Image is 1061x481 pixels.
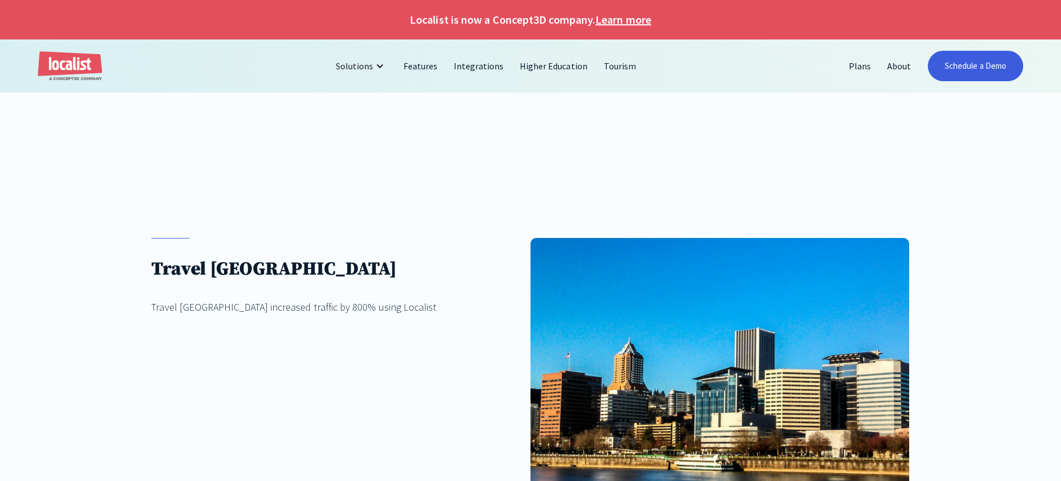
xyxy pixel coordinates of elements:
[396,52,446,80] a: Features
[38,51,102,81] a: home
[336,59,373,73] div: Solutions
[595,11,651,28] a: Learn more
[879,52,919,80] a: About
[841,52,879,80] a: Plans
[151,258,436,281] h1: Travel [GEOGRAPHIC_DATA]
[512,52,596,80] a: Higher Education
[151,299,436,315] div: Travel [GEOGRAPHIC_DATA] increased traffic by 800% using Localist
[596,52,645,80] a: Tourism
[928,51,1023,81] a: Schedule a Demo
[446,52,512,80] a: Integrations
[327,52,396,80] div: Solutions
